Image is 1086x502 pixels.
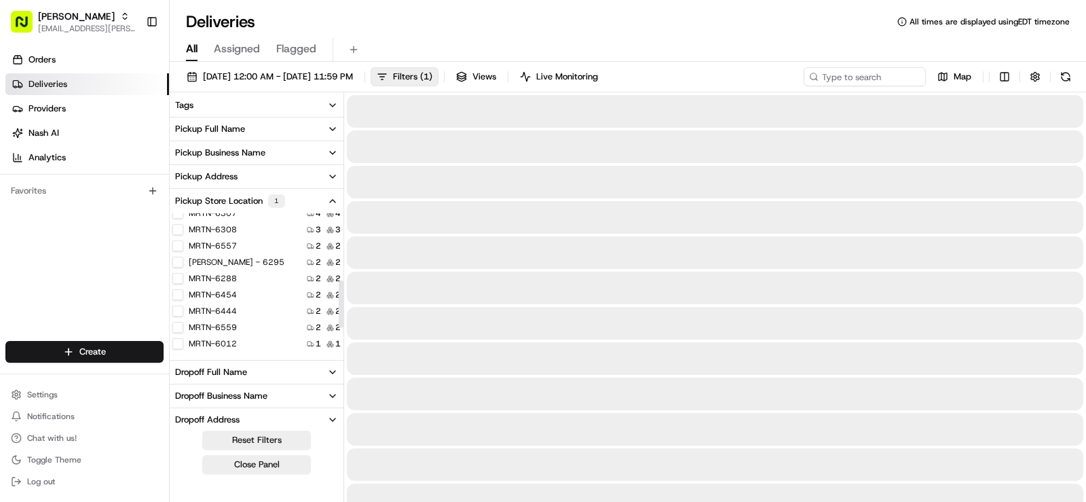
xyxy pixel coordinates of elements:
[27,454,81,465] span: Toggle Theme
[175,123,245,135] div: Pickup Full Name
[202,431,311,450] button: Reset Filters
[189,338,237,349] label: MRTN-6012
[5,147,169,168] a: Analytics
[175,390,267,402] div: Dropoff Business Name
[5,450,164,469] button: Toggle Theme
[27,197,104,211] span: Knowledge Base
[335,257,341,268] span: 2
[175,366,247,378] div: Dropoff Full Name
[335,208,341,219] span: 4
[170,141,343,164] button: Pickup Business Name
[14,130,38,154] img: 1736555255976-a54dd68f-1ca7-489b-9aae-adbdc363a1c4
[170,361,343,384] button: Dropoff Full Name
[5,122,169,144] a: Nash AI
[335,289,341,300] span: 2
[335,306,341,317] span: 2
[29,78,67,90] span: Deliveries
[189,224,237,235] label: MRTN-6308
[536,71,598,83] span: Live Monitoring
[316,273,321,284] span: 2
[170,165,343,188] button: Pickup Address
[170,384,343,408] button: Dropoff Business Name
[5,407,164,426] button: Notifications
[27,476,55,487] span: Log out
[316,224,321,235] span: 3
[450,67,502,86] button: Views
[931,67,977,86] button: Map
[38,23,135,34] button: [EMAIL_ADDRESS][PERSON_NAME][DOMAIN_NAME]
[316,257,321,268] span: 2
[268,194,285,208] div: 1
[175,194,285,208] div: Pickup Store Location
[46,143,172,154] div: We're available if you need us!
[46,130,223,143] div: Start new chat
[214,41,260,57] span: Assigned
[27,433,77,444] span: Chat with us!
[189,273,237,284] label: MRTN-6288
[276,41,316,57] span: Flagged
[1056,67,1075,86] button: Refresh
[335,338,341,349] span: 1
[5,98,169,120] a: Providers
[35,88,224,102] input: Clear
[335,273,341,284] span: 2
[335,240,341,251] span: 2
[170,189,343,213] button: Pickup Store Location1
[175,171,238,183] div: Pickup Address
[14,14,41,41] img: Nash
[5,429,164,448] button: Chat with us!
[29,151,66,164] span: Analytics
[804,67,926,86] input: Type to search
[316,289,321,300] span: 2
[189,322,237,333] label: MRTN-6559
[14,54,247,76] p: Welcome 👋
[79,346,106,358] span: Create
[175,99,193,111] div: Tags
[420,71,432,83] span: ( 1 )
[5,385,164,404] button: Settings
[5,49,169,71] a: Orders
[29,54,56,66] span: Orders
[189,306,237,317] label: MRTN-6444
[109,192,223,216] a: 💻API Documentation
[8,192,109,216] a: 📗Knowledge Base
[316,306,321,317] span: 2
[170,118,343,141] button: Pickup Full Name
[29,103,66,115] span: Providers
[14,198,24,209] div: 📗
[5,472,164,491] button: Log out
[5,5,141,38] button: [PERSON_NAME][EMAIL_ADDRESS][PERSON_NAME][DOMAIN_NAME]
[472,71,496,83] span: Views
[115,198,126,209] div: 💻
[128,197,218,211] span: API Documentation
[189,240,237,251] label: MRTN-6557
[910,16,1070,27] span: All times are displayed using EDT timezone
[514,67,604,86] button: Live Monitoring
[231,134,247,150] button: Start new chat
[316,208,321,219] span: 4
[27,411,75,422] span: Notifications
[954,71,971,83] span: Map
[203,71,353,83] span: [DATE] 12:00 AM - [DATE] 11:59 PM
[189,257,284,268] label: [PERSON_NAME] - 6295
[316,322,321,333] span: 2
[335,322,341,333] span: 2
[5,341,164,363] button: Create
[135,230,164,240] span: Pylon
[393,71,432,83] span: Filters
[96,230,164,240] a: Powered byPylon
[38,10,115,23] button: [PERSON_NAME]
[371,67,438,86] button: Filters(1)
[189,289,237,300] label: MRTN-6454
[170,408,343,431] button: Dropoff Address
[186,41,198,57] span: All
[170,94,343,117] button: Tags
[202,455,311,474] button: Close Panel
[189,208,237,219] label: MRTN-6307
[335,224,341,235] span: 3
[181,67,359,86] button: [DATE] 12:00 AM - [DATE] 11:59 PM
[5,180,164,202] div: Favorites
[175,147,265,159] div: Pickup Business Name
